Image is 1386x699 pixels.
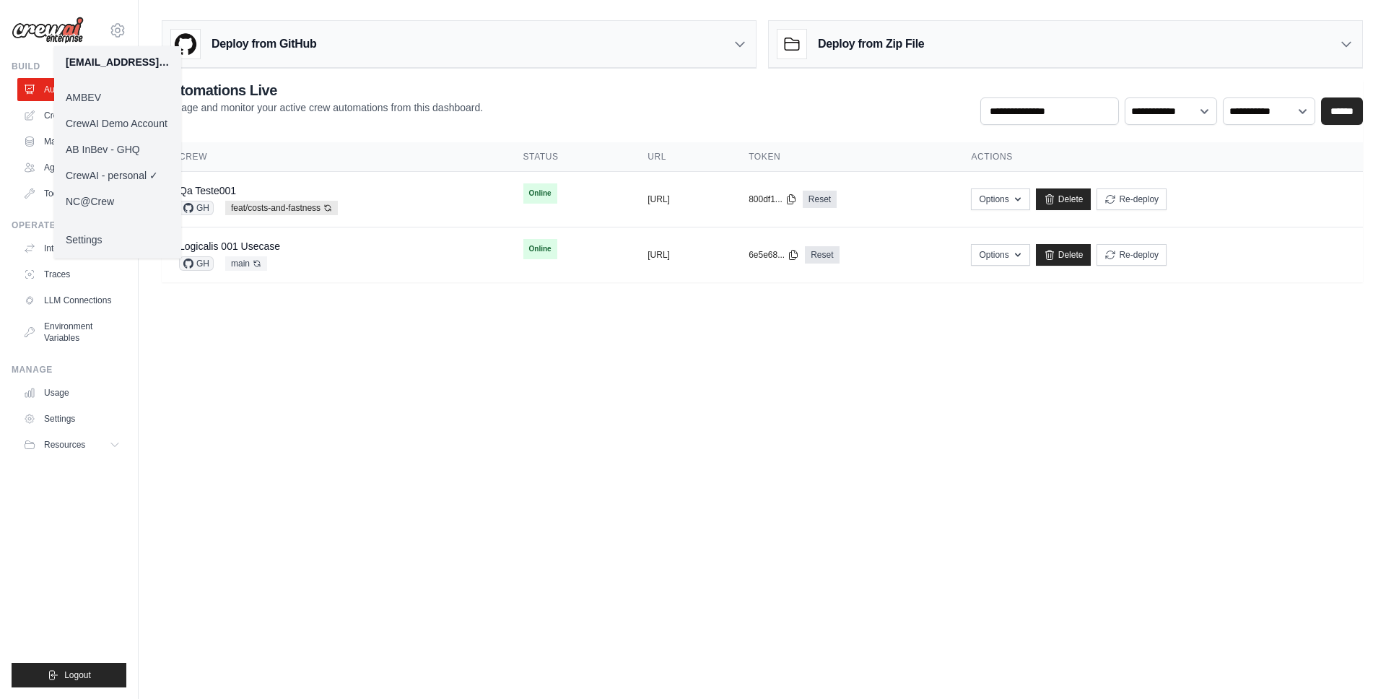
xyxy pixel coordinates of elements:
a: AB InBev - GHQ [54,136,181,162]
span: feat/costs-and-fastness [225,201,338,215]
a: CrewAI Demo Account [54,110,181,136]
a: AMBEV [54,84,181,110]
div: Manage [12,364,126,375]
p: Manage and monitor your active crew automations from this dashboard. [162,100,483,115]
h3: Deploy from Zip File [818,35,924,53]
span: GH [179,256,214,271]
iframe: Chat Widget [1314,630,1386,699]
a: Settings [54,227,181,253]
a: Integrations [17,237,126,260]
button: Options [971,244,1029,266]
div: [EMAIL_ADDRESS][DOMAIN_NAME] [66,55,170,69]
button: Logout [12,663,126,687]
span: main [225,256,267,271]
a: Settings [17,407,126,430]
a: Qa Teste001 [179,185,236,196]
button: Resources [17,433,126,456]
button: Options [971,188,1029,210]
a: Usage [17,381,126,404]
a: Logicalis 001 Usecase [179,240,280,252]
a: Environment Variables [17,315,126,349]
a: Automations [17,78,126,101]
a: Agents [17,156,126,179]
a: NC@Crew [54,188,181,214]
img: Logo [12,17,84,44]
a: Crew Studio [17,104,126,127]
span: GH [179,201,214,215]
a: Delete [1036,244,1091,266]
span: Online [523,239,557,259]
button: 6e5e68... [749,249,799,261]
th: Status [506,142,631,172]
th: Crew [162,142,506,172]
th: Actions [954,142,1363,172]
span: Online [523,183,557,204]
a: CrewAI - personal ✓ [54,162,181,188]
a: Reset [803,191,837,208]
a: Traces [17,263,126,286]
th: Token [731,142,954,172]
button: Re-deploy [1097,244,1167,266]
span: Resources [44,439,85,451]
a: Marketplace [17,130,126,153]
span: Logout [64,669,91,681]
div: Build [12,61,126,72]
a: LLM Connections [17,289,126,312]
a: Reset [805,246,839,264]
div: Operate [12,220,126,231]
h2: Automations Live [162,80,483,100]
img: GitHub Logo [171,30,200,58]
button: 800df1... [749,194,797,205]
button: Re-deploy [1097,188,1167,210]
a: Delete [1036,188,1091,210]
h3: Deploy from GitHub [212,35,316,53]
a: Tool Registry [17,182,126,205]
th: URL [630,142,731,172]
